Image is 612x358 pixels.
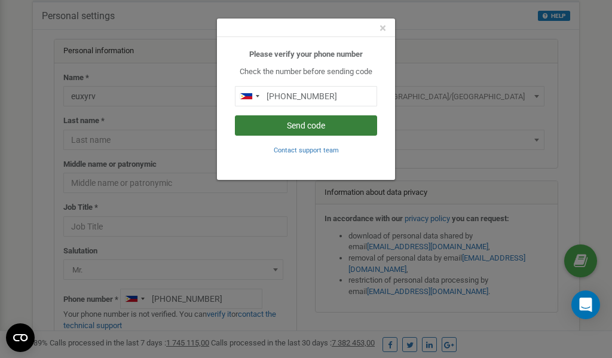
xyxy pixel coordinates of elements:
small: Contact support team [274,146,339,154]
div: Telephone country code [235,87,263,106]
span: × [380,21,386,35]
button: Send code [235,115,377,136]
button: Open CMP widget [6,323,35,352]
b: Please verify your phone number [249,50,363,59]
p: Check the number before sending code [235,66,377,78]
input: 0905 123 4567 [235,86,377,106]
div: Open Intercom Messenger [571,290,600,319]
a: Contact support team [274,145,339,154]
button: Close [380,22,386,35]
